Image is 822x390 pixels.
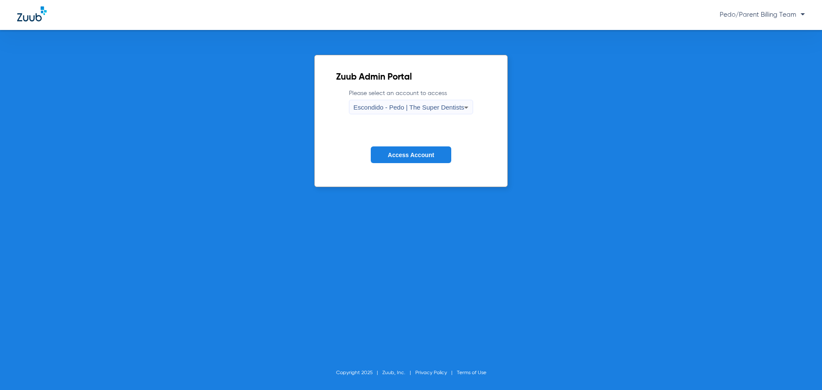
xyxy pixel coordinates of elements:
li: Zuub, Inc. [382,369,415,377]
span: Escondido - Pedo | The Super Dentists [354,104,465,111]
span: Access Account [388,152,434,158]
button: Access Account [371,146,451,163]
a: Privacy Policy [415,370,447,375]
a: Terms of Use [457,370,486,375]
img: Zuub Logo [17,6,47,21]
li: Copyright 2025 [336,369,382,377]
span: Pedo/Parent Billing Team [720,12,805,18]
label: Please select an account to access [349,89,474,114]
h2: Zuub Admin Portal [336,73,486,82]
